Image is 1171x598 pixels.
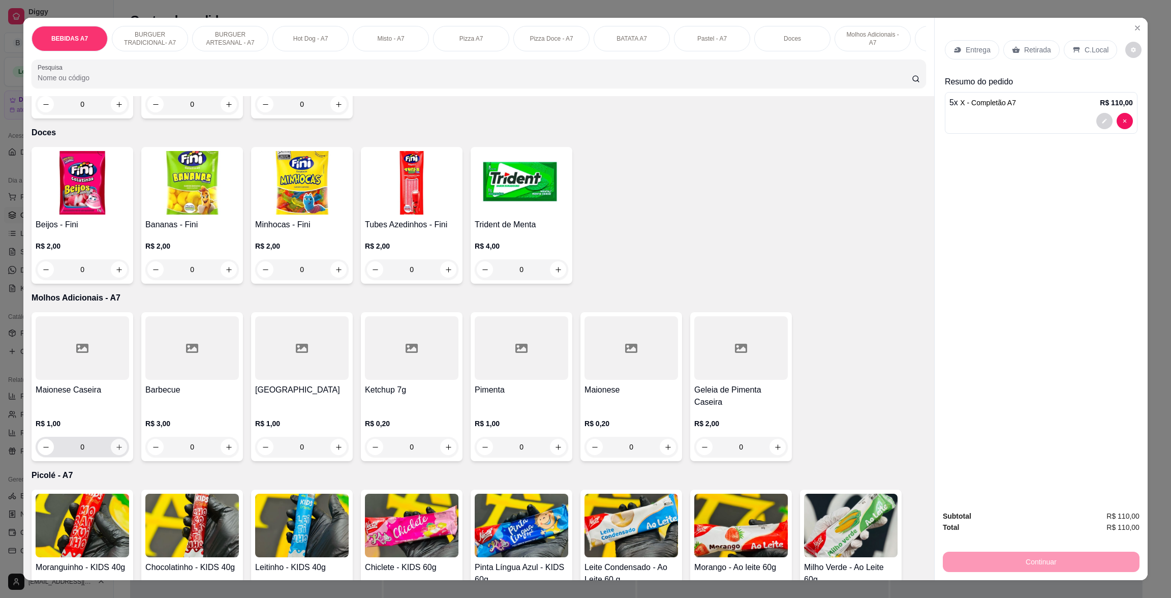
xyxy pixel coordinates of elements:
[584,561,678,586] h4: Leite Condensado - Ao Leite 60 g
[145,151,239,215] img: product-image
[257,96,273,112] button: decrease-product-quantity
[459,35,483,43] p: Pizza A7
[587,439,603,455] button: decrease-product-quantity
[696,439,713,455] button: decrease-product-quantity
[36,384,129,396] h4: Maionese Caseira
[255,151,349,215] img: product-image
[145,219,239,231] h4: Bananas - Fini
[145,384,239,396] h4: Barbecue
[1096,113,1113,129] button: decrease-product-quantity
[440,261,456,278] button: increase-product-quantity
[330,439,347,455] button: increase-product-quantity
[367,439,383,455] button: decrease-product-quantity
[147,261,164,278] button: decrease-product-quantity
[32,127,926,139] p: Doces
[51,35,88,43] p: BEBIDAS A7
[584,418,678,429] p: R$ 0,20
[949,97,1016,109] p: 5 x
[475,561,568,586] h4: Pinta Língua Azul - KIDS 60g
[475,241,568,251] p: R$ 4,00
[530,35,573,43] p: Pizza Doce - A7
[960,99,1016,107] span: X - Completão A7
[36,418,129,429] p: R$ 1,00
[111,96,127,112] button: increase-product-quantity
[255,241,349,251] p: R$ 2,00
[440,439,456,455] button: increase-product-quantity
[221,261,237,278] button: increase-product-quantity
[38,73,912,83] input: Pesquisa
[145,561,239,574] h4: Chocolatinho - KIDS 40g
[945,76,1137,88] p: Resumo do pedido
[38,439,54,455] button: decrease-product-quantity
[1117,113,1133,129] button: decrease-product-quantity
[330,261,347,278] button: increase-product-quantity
[367,261,383,278] button: decrease-product-quantity
[1085,45,1108,55] p: C.Local
[145,494,239,557] img: product-image
[255,219,349,231] h4: Minhocas - Fini
[843,31,902,47] p: Molhos Adicionais - A7
[804,494,898,557] img: product-image
[147,439,164,455] button: decrease-product-quantity
[660,439,676,455] button: increase-product-quantity
[293,35,328,43] p: Hot Dog - A7
[804,561,898,586] h4: Milho Verde - Ao Leite 60g
[694,494,788,557] img: product-image
[550,261,566,278] button: increase-product-quantity
[255,418,349,429] p: R$ 1,00
[255,384,349,396] h4: [GEOGRAPHIC_DATA]
[365,151,458,215] img: product-image
[694,418,788,429] p: R$ 2,00
[221,439,237,455] button: increase-product-quantity
[36,561,129,574] h4: Moranguinho - KIDS 40g
[255,494,349,557] img: product-image
[38,96,54,112] button: decrease-product-quantity
[111,261,127,278] button: increase-product-quantity
[694,561,788,574] h4: Morango - Ao leite 60g
[475,151,568,215] img: product-image
[584,494,678,557] img: product-image
[38,261,54,278] button: decrease-product-quantity
[475,418,568,429] p: R$ 1,00
[38,63,66,72] label: Pesquisa
[943,512,971,520] strong: Subtotal
[201,31,260,47] p: BURGUER ARTESANAL - A7
[36,241,129,251] p: R$ 2,00
[943,523,959,531] strong: Total
[365,494,458,557] img: product-image
[147,96,164,112] button: decrease-product-quantity
[617,35,647,43] p: BATATA A7
[1106,511,1139,522] span: R$ 110,00
[365,241,458,251] p: R$ 2,00
[365,384,458,396] h4: Ketchup 7g
[584,384,678,396] h4: Maionese
[769,439,786,455] button: increase-product-quantity
[36,219,129,231] h4: Beijos - Fini
[120,31,179,47] p: BURGUER TRADICIONAL- A7
[32,292,926,304] p: Molhos Adicionais - A7
[377,35,404,43] p: Misto - A7
[365,561,458,574] h4: Chiclete - KIDS 60g
[477,261,493,278] button: decrease-product-quantity
[475,384,568,396] h4: Pimenta
[477,439,493,455] button: decrease-product-quantity
[257,261,273,278] button: decrease-product-quantity
[1100,98,1133,108] p: R$ 110,00
[36,494,129,557] img: product-image
[1106,522,1139,533] span: R$ 110,00
[145,418,239,429] p: R$ 3,00
[36,151,129,215] img: product-image
[966,45,991,55] p: Entrega
[475,494,568,557] img: product-image
[145,241,239,251] p: R$ 2,00
[221,96,237,112] button: increase-product-quantity
[111,439,127,455] button: increase-product-quantity
[1129,20,1146,36] button: Close
[475,219,568,231] h4: Trident de Menta
[784,35,801,43] p: Doces
[697,35,727,43] p: Pastel - A7
[1125,42,1142,58] button: decrease-product-quantity
[550,439,566,455] button: increase-product-quantity
[257,439,273,455] button: decrease-product-quantity
[365,219,458,231] h4: Tubes Azedinhos - Fini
